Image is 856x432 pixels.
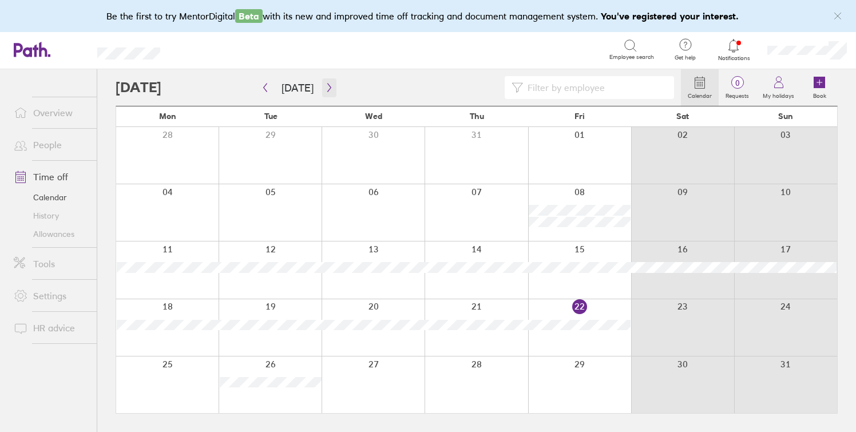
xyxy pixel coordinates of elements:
a: Calendar [5,188,97,207]
a: People [5,133,97,156]
span: Beta [235,9,263,23]
span: Get help [667,54,704,61]
a: 0Requests [719,69,756,106]
label: Book [806,89,833,100]
span: Sun [778,112,793,121]
input: Filter by employee [523,77,667,98]
b: You've registered your interest. [601,10,739,22]
a: Book [801,69,838,106]
a: HR advice [5,316,97,339]
label: Requests [719,89,756,100]
a: Time off [5,165,97,188]
a: Settings [5,284,97,307]
span: Fri [574,112,585,121]
span: Mon [159,112,176,121]
a: Notifications [715,38,752,62]
a: Overview [5,101,97,124]
a: Allowances [5,225,97,243]
span: Sat [676,112,689,121]
a: Tools [5,252,97,275]
span: Notifications [715,55,752,62]
a: My holidays [756,69,801,106]
span: Thu [470,112,484,121]
a: Calendar [681,69,719,106]
label: My holidays [756,89,801,100]
span: Employee search [609,54,654,61]
a: History [5,207,97,225]
button: [DATE] [272,78,323,97]
label: Calendar [681,89,719,100]
span: Wed [365,112,382,121]
span: 0 [719,78,756,88]
div: Search [191,44,220,54]
span: Tue [264,112,278,121]
div: Be the first to try MentorDigital with its new and improved time off tracking and document manage... [106,9,750,23]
